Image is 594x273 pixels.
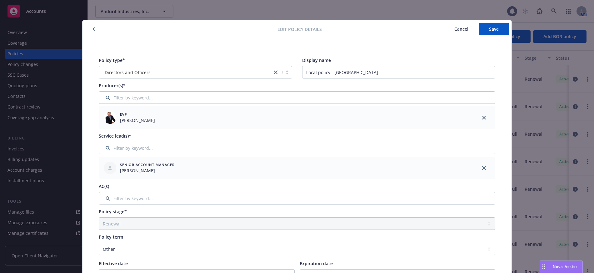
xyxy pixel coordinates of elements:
span: Policy stage* [99,209,127,215]
span: Expiration date [300,260,333,266]
span: Nova Assist [553,264,577,269]
span: Directors and Officers [102,69,269,76]
span: Policy type* [99,57,125,63]
a: close [272,68,279,76]
span: [PERSON_NAME] [120,167,175,174]
span: Display name [302,57,331,63]
button: Save [479,23,509,35]
span: Service lead(s)* [99,133,131,139]
input: Filter by keyword... [99,142,495,154]
span: Senior Account Manager [120,162,175,167]
input: Filter by keyword... [99,91,495,104]
button: Nova Assist [540,260,583,273]
span: Effective date [99,260,128,266]
img: employee photo [104,111,116,124]
span: EVP [120,112,155,117]
span: Cancel [454,26,468,32]
a: close [480,164,488,172]
span: Directors and Officers [105,69,151,76]
span: Save [489,26,499,32]
span: [PERSON_NAME] [120,117,155,124]
span: AC(s) [99,183,109,189]
input: Filter by keyword... [99,192,495,205]
span: Producer(s)* [99,83,126,88]
span: Edit policy details [277,26,322,33]
button: Cancel [444,23,479,35]
span: Policy term [99,234,123,240]
a: close [480,114,488,121]
div: Drag to move [540,261,548,273]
